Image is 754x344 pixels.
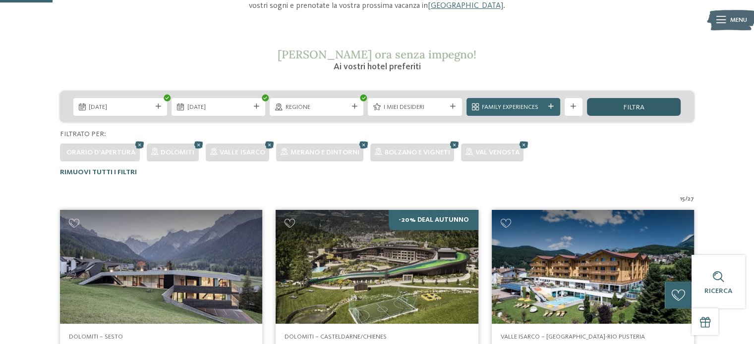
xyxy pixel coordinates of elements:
span: I miei desideri [384,103,446,112]
img: Family Resort Rainer ****ˢ [60,210,262,324]
span: / [685,195,688,203]
span: Ai vostri hotel preferiti [333,62,420,71]
span: [PERSON_NAME] ora senza impegno! [278,47,476,61]
span: Ricerca [704,288,732,295]
span: Bolzano e vigneti [384,149,450,156]
img: Family Home Alpenhof **** [492,210,694,324]
span: Valle Isarco – [GEOGRAPHIC_DATA]-Rio Pusteria [501,334,645,340]
span: Merano e dintorni [290,149,359,156]
span: 27 [688,195,694,203]
span: 15 [680,195,685,203]
span: Filtrato per: [60,131,106,138]
span: Dolomiti [161,149,194,156]
img: Cercate un hotel per famiglie? Qui troverete solo i migliori! [276,210,478,324]
span: filtra [623,104,644,111]
span: Val Venosta [475,149,519,156]
span: Regione [286,103,348,112]
span: Dolomiti – Casteldarne/Chienes [285,334,387,340]
span: Orario d'apertura [66,149,135,156]
span: [DATE] [187,103,250,112]
span: Dolomiti – Sesto [69,334,123,340]
span: Rimuovi tutti i filtri [60,169,137,176]
span: Valle Isarco [220,149,265,156]
span: Family Experiences [482,103,544,112]
a: [GEOGRAPHIC_DATA] [428,2,503,10]
span: [DATE] [89,103,151,112]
